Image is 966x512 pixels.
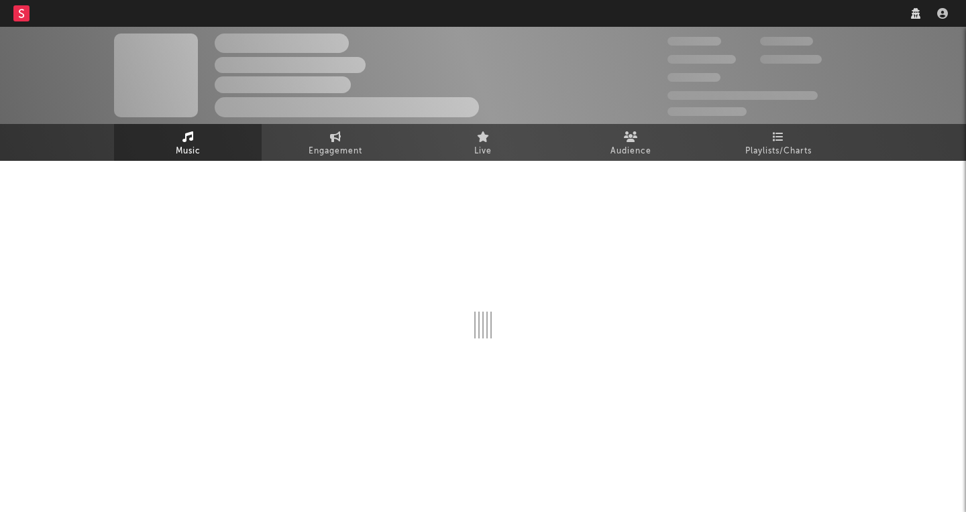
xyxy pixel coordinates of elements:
span: Playlists/Charts [745,143,812,159]
span: 100,000 [760,37,813,46]
a: Audience [557,124,704,161]
span: Engagement [309,143,362,159]
a: Music [114,124,262,161]
span: 50,000,000 [667,55,736,64]
span: Music [176,143,201,159]
span: Live [474,143,492,159]
span: Jump Score: 85.0 [667,107,747,116]
a: Live [409,124,557,161]
a: Playlists/Charts [704,124,852,161]
span: 1,000,000 [760,55,822,64]
a: Engagement [262,124,409,161]
span: Audience [610,143,651,159]
span: 100,000 [667,73,720,82]
span: 300,000 [667,37,721,46]
span: 50,000,000 Monthly Listeners [667,91,818,100]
